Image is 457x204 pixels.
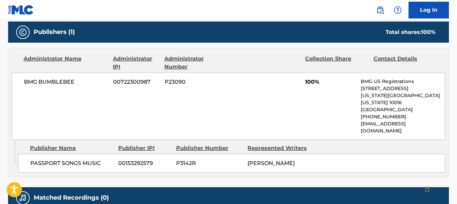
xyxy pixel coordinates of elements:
span: P23090 [165,78,228,86]
div: Glisser [425,178,429,199]
img: Publishers [19,28,27,36]
div: Publisher Name [30,144,113,152]
img: Matched Recordings [19,194,27,202]
span: [PERSON_NAME] [248,160,295,166]
div: Represented Writers [248,144,314,152]
div: Contact Details [373,55,437,71]
img: search [376,6,384,14]
p: [STREET_ADDRESS] [361,85,445,92]
p: [PHONE_NUMBER] [361,113,445,120]
a: Public Search [373,3,387,17]
p: [EMAIL_ADDRESS][DOMAIN_NAME] [361,120,445,134]
div: Help [391,3,404,17]
p: [GEOGRAPHIC_DATA] [361,106,445,113]
div: Widget de chat [423,172,457,204]
span: 100 % [421,29,435,35]
div: Administrator Name [24,55,108,71]
span: PASSPORT SONGS MUSIC [30,159,113,167]
p: BMG US Registrations [361,78,445,85]
div: Administrator Number [164,55,228,71]
div: Administrator IPI [113,55,159,71]
div: Collection Share [305,55,368,71]
div: Total shares: [386,28,435,36]
div: Publisher IPI [118,144,171,152]
h5: Matched Recordings (0) [34,194,109,202]
span: P3142R [176,159,242,167]
div: Publisher Number [176,144,242,152]
img: MLC Logo [8,5,34,15]
h5: Publishers (1) [34,28,75,36]
span: 100% [305,78,356,86]
a: Log In [409,2,449,18]
img: help [394,6,402,14]
span: BMG BUMBLEBEE [24,78,108,86]
iframe: Chat Widget [423,172,457,204]
span: 00153292579 [118,159,171,167]
span: 00722300987 [113,78,160,86]
p: [US_STATE][GEOGRAPHIC_DATA][US_STATE] 10016 [361,92,445,106]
